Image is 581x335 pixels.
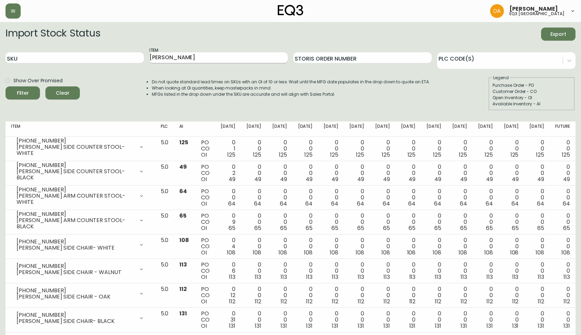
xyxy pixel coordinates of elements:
[493,101,571,107] div: Available Inventory - AI
[11,262,150,277] div: [PHONE_NUMBER][PERSON_NAME] SIDE CHAIR - WALNUT
[152,85,430,91] li: When looking at OI quantities, keep masterpacks in mind.
[461,273,467,281] span: 113
[434,224,441,232] span: 65
[221,213,235,231] div: 0 9
[280,224,287,232] span: 65
[459,151,467,159] span: 125
[504,311,519,329] div: 0 0
[17,138,135,144] div: [PHONE_NUMBER]
[529,188,544,207] div: 0 0
[529,311,544,329] div: 0 0
[478,139,493,158] div: 0 0
[434,200,441,208] span: 64
[555,213,570,231] div: 0 0
[426,188,441,207] div: 0 0
[324,262,338,280] div: 0 0
[375,188,390,207] div: 0 0
[537,224,544,232] span: 65
[215,122,241,137] th: [DATE]
[524,122,550,137] th: [DATE]
[298,262,313,280] div: 0 0
[227,249,235,257] span: 108
[370,122,395,137] th: [DATE]
[383,273,390,281] span: 113
[324,311,338,329] div: 0 0
[486,175,493,183] span: 49
[426,311,441,329] div: 0 0
[155,210,174,234] td: 5.0
[510,151,519,159] span: 125
[421,122,447,137] th: [DATE]
[331,224,338,232] span: 65
[511,200,519,208] span: 64
[562,151,570,159] span: 125
[509,12,564,16] h5: eq3 [GEOGRAPHIC_DATA]
[253,151,261,159] span: 125
[504,213,519,231] div: 0 0
[504,286,519,305] div: 0 0
[201,237,210,256] div: PO CO
[254,224,261,232] span: 65
[358,273,364,281] span: 113
[512,175,519,183] span: 49
[493,82,571,88] div: Purchase Order - PO
[529,164,544,182] div: 0 0
[179,310,187,317] span: 131
[201,188,210,207] div: PO CO
[409,273,416,281] span: 113
[17,318,135,324] div: [PERSON_NAME] SIDE CHAIR- BLACK
[201,213,210,231] div: PO CO
[529,139,544,158] div: 0 0
[179,138,188,146] span: 125
[504,188,519,207] div: 0 0
[504,164,519,182] div: 0 0
[452,164,467,182] div: 0 0
[227,151,235,159] span: 125
[408,151,416,159] span: 125
[17,168,135,181] div: [PERSON_NAME] SIDE COUNTER STOOL-BLACK
[272,237,287,256] div: 0 0
[529,262,544,280] div: 0 0
[375,311,390,329] div: 0 0
[201,139,210,158] div: PO CO
[383,175,390,183] span: 49
[255,297,261,305] span: 112
[272,311,287,329] div: 0 0
[229,273,235,281] span: 113
[17,269,135,275] div: [PERSON_NAME] SIDE CHAIR - WALNUT
[536,151,544,159] span: 125
[221,311,235,329] div: 0 31
[401,311,416,329] div: 0 0
[561,249,570,257] span: 108
[280,200,287,208] span: 64
[272,262,287,280] div: 0 0
[201,297,207,305] span: OI
[17,294,135,300] div: [PERSON_NAME] SIDE CHAIR - OAK
[306,273,313,281] span: 113
[349,139,364,158] div: 0 0
[478,311,493,329] div: 0 0
[201,151,207,159] span: OI
[11,213,150,228] div: [PHONE_NUMBER][PERSON_NAME] ARM COUNTER STOOL-BLACK
[272,188,287,207] div: 0 0
[375,237,390,256] div: 0 0
[529,286,544,305] div: 0 0
[201,311,210,329] div: PO CO
[254,200,261,208] span: 64
[504,237,519,256] div: 0 0
[278,249,287,257] span: 108
[332,273,338,281] span: 113
[452,213,467,231] div: 0 0
[435,273,441,281] span: 113
[306,175,313,183] span: 49
[401,139,416,158] div: 0 0
[179,261,187,269] span: 113
[179,163,187,171] span: 49
[6,122,155,137] th: Item
[426,286,441,305] div: 0 0
[11,286,150,301] div: [PHONE_NUMBER][PERSON_NAME] SIDE CHAIR - OAK
[17,245,135,251] div: [PERSON_NAME] SIDE CHAIR- WHITE
[280,175,287,183] span: 49
[17,187,135,193] div: [PHONE_NUMBER]
[201,273,207,281] span: OI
